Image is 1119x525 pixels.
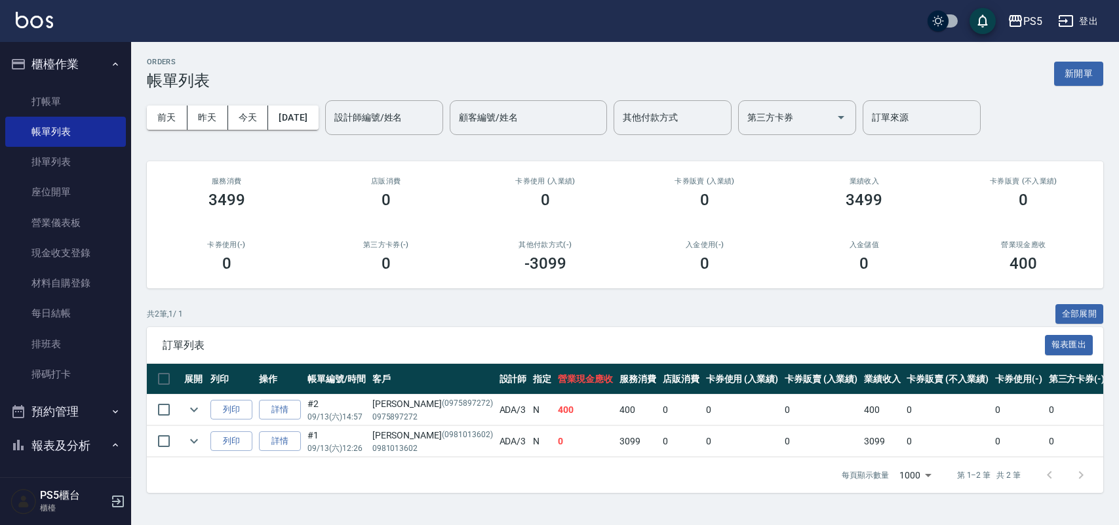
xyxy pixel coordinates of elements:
[5,117,126,147] a: 帳單列表
[322,177,450,185] h2: 店販消費
[903,395,991,425] td: 0
[903,426,991,457] td: 0
[496,426,530,457] td: ADA /3
[1002,8,1048,35] button: PS5
[960,241,1088,249] h2: 營業現金應收
[163,339,1045,352] span: 訂單列表
[372,429,493,442] div: [PERSON_NAME]
[304,426,369,457] td: #1
[1010,254,1037,273] h3: 400
[861,426,904,457] td: 3099
[703,426,782,457] td: 0
[700,254,709,273] h3: 0
[307,411,366,423] p: 09/13 (六) 14:57
[208,191,245,209] h3: 3499
[5,467,126,497] a: 報表目錄
[781,395,861,425] td: 0
[372,397,493,411] div: [PERSON_NAME]
[1023,13,1042,29] div: PS5
[481,177,609,185] h2: 卡券使用 (入業績)
[10,488,37,515] img: Person
[5,47,126,81] button: 櫃檯作業
[903,364,991,395] th: 卡券販賣 (不入業績)
[1019,191,1028,209] h3: 0
[5,298,126,328] a: 每日結帳
[372,442,493,454] p: 0981013602
[703,364,782,395] th: 卡券使用 (入業績)
[957,469,1021,481] p: 第 1–2 筆 共 2 筆
[781,426,861,457] td: 0
[259,400,301,420] a: 詳情
[163,241,290,249] h2: 卡券使用(-)
[555,426,616,457] td: 0
[992,395,1046,425] td: 0
[322,241,450,249] h2: 第三方卡券(-)
[442,397,493,411] p: (0975897272)
[859,254,869,273] h3: 0
[524,254,566,273] h3: -3099
[442,429,493,442] p: (0981013602)
[1055,304,1104,324] button: 全部展開
[496,395,530,425] td: ADA /3
[369,364,496,395] th: 客戶
[1046,395,1109,425] td: 0
[382,191,391,209] h3: 0
[147,71,210,90] h3: 帳單列表
[163,177,290,185] h3: 服務消費
[640,241,768,249] h2: 入金使用(-)
[1054,67,1103,79] a: 新開單
[5,359,126,389] a: 掃碼打卡
[530,395,555,425] td: N
[800,177,928,185] h2: 業績收入
[530,426,555,457] td: N
[700,191,709,209] h3: 0
[5,208,126,238] a: 營業儀表板
[1053,9,1103,33] button: 登出
[530,364,555,395] th: 指定
[207,364,256,395] th: 列印
[992,426,1046,457] td: 0
[800,241,928,249] h2: 入金儲值
[970,8,996,34] button: save
[616,426,659,457] td: 3099
[5,238,126,268] a: 現金收支登錄
[210,400,252,420] button: 列印
[616,395,659,425] td: 400
[147,106,187,130] button: 前天
[5,268,126,298] a: 材料自購登錄
[496,364,530,395] th: 設計師
[555,364,616,395] th: 營業現金應收
[222,254,231,273] h3: 0
[187,106,228,130] button: 昨天
[1045,338,1093,351] a: 報表匯出
[304,395,369,425] td: #2
[228,106,269,130] button: 今天
[372,411,493,423] p: 0975897272
[268,106,318,130] button: [DATE]
[1046,364,1109,395] th: 第三方卡券(-)
[842,469,889,481] p: 每頁顯示數量
[555,395,616,425] td: 400
[640,177,768,185] h2: 卡券販賣 (入業績)
[616,364,659,395] th: 服務消費
[5,87,126,117] a: 打帳單
[16,12,53,28] img: Logo
[960,177,1088,185] h2: 卡券販賣 (不入業績)
[1045,335,1093,355] button: 報表匯出
[831,107,852,128] button: Open
[1046,426,1109,457] td: 0
[781,364,861,395] th: 卡券販賣 (入業績)
[147,308,183,320] p: 共 2 筆, 1 / 1
[659,364,703,395] th: 店販消費
[481,241,609,249] h2: 其他付款方式(-)
[659,426,703,457] td: 0
[5,147,126,177] a: 掛單列表
[861,364,904,395] th: 業績收入
[304,364,369,395] th: 帳單編號/時間
[184,400,204,419] button: expand row
[147,58,210,66] h2: ORDERS
[181,364,207,395] th: 展開
[861,395,904,425] td: 400
[846,191,882,209] h3: 3499
[1054,62,1103,86] button: 新開單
